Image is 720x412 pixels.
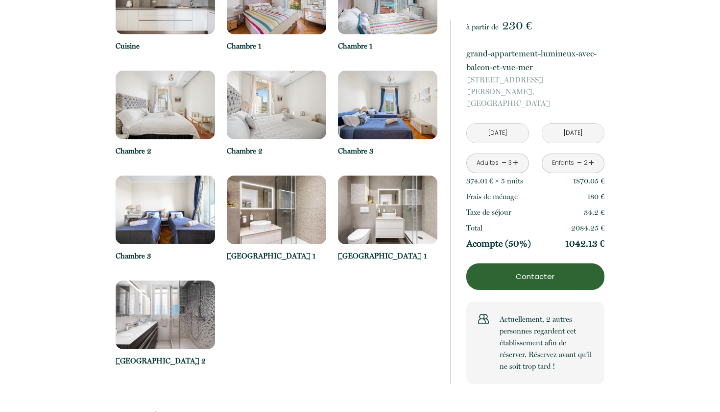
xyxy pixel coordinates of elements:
[116,281,215,349] img: 17406058037637.jpg
[466,23,499,31] span: à partir de
[542,124,604,143] input: Départ
[338,145,437,157] p: Chambre 3
[116,250,215,262] p: Chambre 3
[116,40,215,52] p: Cuisine
[477,158,499,168] div: Adultes
[466,263,604,290] button: Contacter
[584,206,604,218] p: 34.2 €
[466,191,518,203] p: Frais de ménage
[571,222,604,234] p: 2084.25 €
[466,175,523,187] p: 374.01 € × 5 nuit
[565,238,604,250] p: 1042.13 €
[500,313,593,372] p: Actuellement, 2 autres personnes regardent cet établissement afin de réserver. Réservez avant qu’...
[467,124,528,143] input: Arrivée
[116,145,215,157] p: Chambre 2
[466,206,511,218] p: Taxe de séjour
[338,40,437,52] p: Chambre 1
[513,155,519,171] a: +
[116,176,215,244] img: 17406055419565.jpg
[227,71,326,139] img: 17406054898542.jpg
[478,313,489,324] img: users
[227,176,326,244] img: 17406056303468.jpg
[507,158,512,168] div: 3
[573,175,604,187] p: 1870.05 €
[552,158,574,168] div: Enfants
[466,47,604,74] p: grand-appartement-lumineux-avec-balcon-et-vue-mer
[466,74,604,109] p: [GEOGRAPHIC_DATA]
[466,238,531,250] p: Acompte (50%)
[470,271,601,283] p: Contacter
[577,155,582,171] a: -
[116,71,215,139] img: 17406054498549.jpg
[502,19,532,32] span: 230 €
[227,40,326,52] p: Chambre 1
[338,250,437,262] p: [GEOGRAPHIC_DATA] 1
[588,155,594,171] a: +
[466,74,604,98] span: [STREET_ADDRESS][PERSON_NAME],
[338,71,437,139] img: 1740605520756.jpg
[587,191,604,203] p: 180 €
[520,177,523,185] span: s
[583,158,588,168] div: 2
[116,355,215,367] p: [GEOGRAPHIC_DATA] 2
[502,155,507,171] a: -
[466,222,482,234] p: Total
[227,145,326,157] p: Chambre 2
[227,250,326,262] p: [GEOGRAPHIC_DATA] 1
[338,176,437,244] img: 17406057055301.jpg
